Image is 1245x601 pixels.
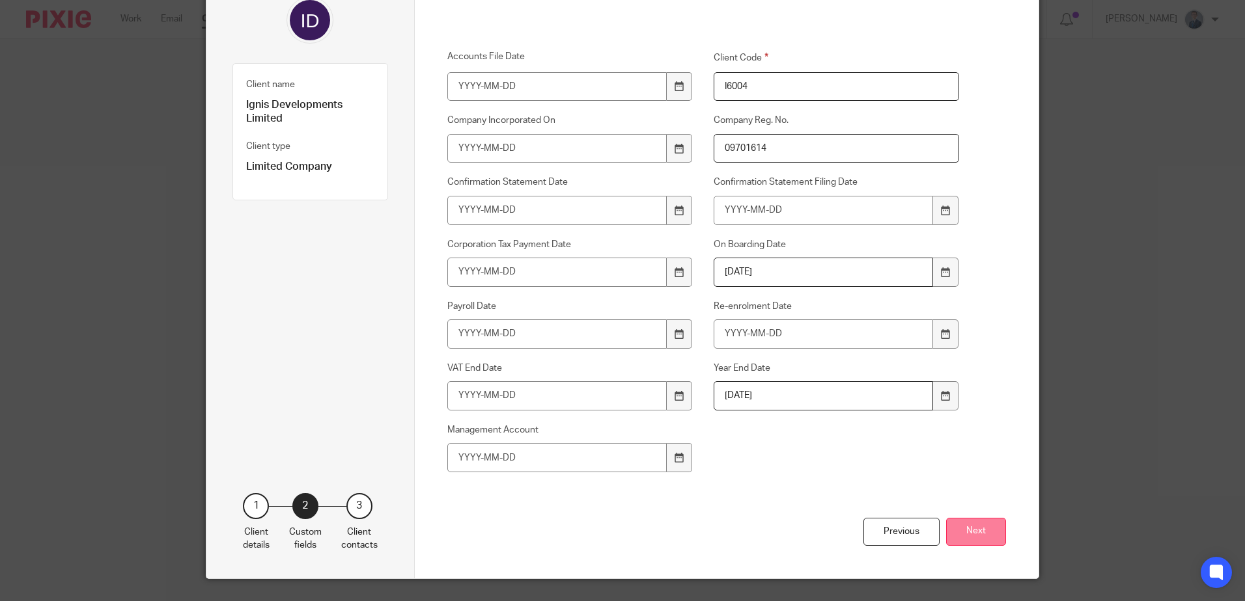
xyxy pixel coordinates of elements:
input: YYYY-MM-DD [447,72,667,101]
input: Use the arrow keys to pick a date [714,258,934,287]
button: Next [946,518,1006,546]
div: 1 [243,493,269,519]
label: Accounts File Date [447,50,693,65]
p: Client contacts [341,526,378,552]
label: Confirmation Statement Date [447,176,693,189]
label: VAT End Date [447,362,693,375]
input: YYYY-MM-DD [447,196,667,225]
label: On Boarding Date [714,238,960,251]
label: Company Reg. No. [714,114,960,127]
label: Client type [246,140,290,153]
p: Custom fields [289,526,322,552]
label: Payroll Date [447,300,693,313]
input: YYYY-MM-DD [714,319,934,349]
div: Previous [863,518,940,546]
input: YYYY-MM-DD [447,319,667,349]
p: Limited Company [246,160,374,174]
label: Corporation Tax Payment Date [447,238,693,251]
label: Management Account [447,423,693,436]
label: Re-enrolment Date [714,300,960,313]
p: Ignis Developments Limited [246,98,374,126]
input: Use the arrow keys to pick a date [714,381,934,410]
label: Confirmation Statement Filing Date [714,176,960,189]
input: YYYY-MM-DD [447,134,667,163]
input: YYYY-MM-DD [447,258,667,287]
label: Client name [246,78,295,91]
input: YYYY-MM-DD [447,443,667,472]
div: 2 [292,493,318,519]
label: Client Code [714,50,960,65]
label: Year End Date [714,362,960,375]
input: Use the arrow keys to pick a date [447,381,667,410]
input: YYYY-MM-DD [714,196,934,225]
div: 3 [346,493,372,519]
p: Client details [243,526,270,552]
label: Company Incorporated On [447,114,693,127]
